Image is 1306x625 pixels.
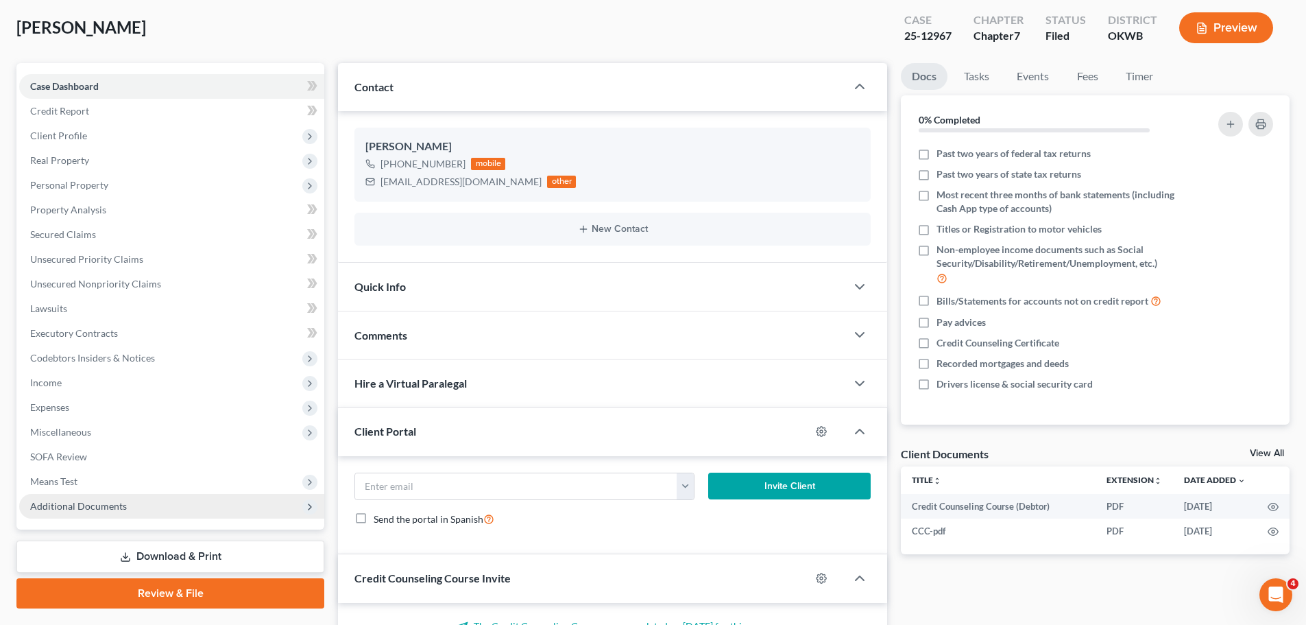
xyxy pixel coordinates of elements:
a: Unsecured Nonpriority Claims [19,272,324,296]
strong: 0% Completed [919,114,980,126]
td: [DATE] [1173,494,1257,519]
span: Credit Counseling Certificate [936,336,1059,350]
span: Unsecured Priority Claims [30,253,143,265]
span: Client Profile [30,130,87,141]
a: Docs [901,63,947,90]
span: Hire a Virtual Paralegal [354,377,467,390]
span: Most recent three months of bank statements (including Cash App type of accounts) [936,188,1181,215]
a: Secured Claims [19,222,324,247]
span: Bills/Statements for accounts not on credit report [936,294,1148,308]
div: Status [1045,12,1086,28]
span: Personal Property [30,179,108,191]
span: Case Dashboard [30,80,99,92]
span: Recorded mortgages and deeds [936,357,1069,370]
iframe: Intercom live chat [1259,578,1292,611]
span: 4 [1287,578,1298,589]
span: Income [30,377,62,388]
span: Credit Report [30,105,89,117]
span: Drivers license & social security card [936,377,1093,391]
td: Credit Counseling Course (Debtor) [901,494,1096,519]
span: Past two years of federal tax returns [936,147,1091,161]
div: Chapter [974,12,1024,28]
span: Contact [354,80,394,93]
td: PDF [1096,494,1173,519]
span: Comments [354,329,407,342]
span: Miscellaneous [30,426,91,438]
a: Unsecured Priority Claims [19,247,324,272]
td: CCC-pdf [901,519,1096,543]
div: mobile [471,158,505,170]
a: Case Dashboard [19,74,324,99]
span: Real Property [30,154,89,166]
div: Case [904,12,952,28]
div: other [547,176,576,188]
div: [PHONE_NUMBER] [380,157,465,171]
i: unfold_more [1154,477,1162,485]
button: New Contact [365,224,860,235]
a: Fees [1065,63,1109,90]
input: Enter email [355,473,677,499]
div: Filed [1045,28,1086,44]
span: Pay advices [936,316,986,329]
div: [EMAIL_ADDRESS][DOMAIN_NAME] [380,175,542,189]
a: Tasks [953,63,1000,90]
span: Executory Contracts [30,327,118,339]
div: OKWB [1108,28,1157,44]
a: Titleunfold_more [912,475,941,485]
div: 25-12967 [904,28,952,44]
div: District [1108,12,1157,28]
a: Credit Report [19,99,324,123]
a: View All [1250,449,1284,458]
span: Additional Documents [30,500,127,512]
span: Past two years of state tax returns [936,167,1081,181]
a: SOFA Review [19,445,324,469]
span: Client Portal [354,425,416,438]
div: Client Documents [901,447,989,461]
span: Lawsuits [30,303,67,314]
td: [DATE] [1173,519,1257,543]
span: Expenses [30,401,69,413]
span: [PERSON_NAME] [16,17,146,37]
span: 7 [1014,29,1020,42]
button: Preview [1179,12,1273,43]
i: expand_more [1237,477,1246,485]
div: [PERSON_NAME] [365,139,860,155]
span: Credit Counseling Course Invite [354,571,511,585]
div: Chapter [974,28,1024,44]
span: Secured Claims [30,228,96,240]
span: Quick Info [354,280,406,293]
a: Property Analysis [19,198,324,222]
td: PDF [1096,519,1173,543]
span: Unsecured Nonpriority Claims [30,278,161,290]
a: Date Added expand_more [1184,475,1246,485]
span: Titles or Registration to motor vehicles [936,222,1102,236]
a: Extensionunfold_more [1107,475,1162,485]
span: Property Analysis [30,204,106,215]
span: SOFA Review [30,451,87,462]
a: Events [1006,63,1060,90]
a: Executory Contracts [19,321,324,346]
button: Invite Client [708,473,871,500]
i: unfold_more [933,477,941,485]
span: Codebtors Insiders & Notices [30,352,155,364]
span: Non-employee income documents such as Social Security/Disability/Retirement/Unemployment, etc.) [936,243,1181,270]
span: Means Test [30,475,77,487]
a: Download & Print [16,541,324,573]
a: Review & File [16,578,324,609]
a: Lawsuits [19,296,324,321]
a: Timer [1115,63,1164,90]
span: Send the portal in Spanish [374,513,483,525]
